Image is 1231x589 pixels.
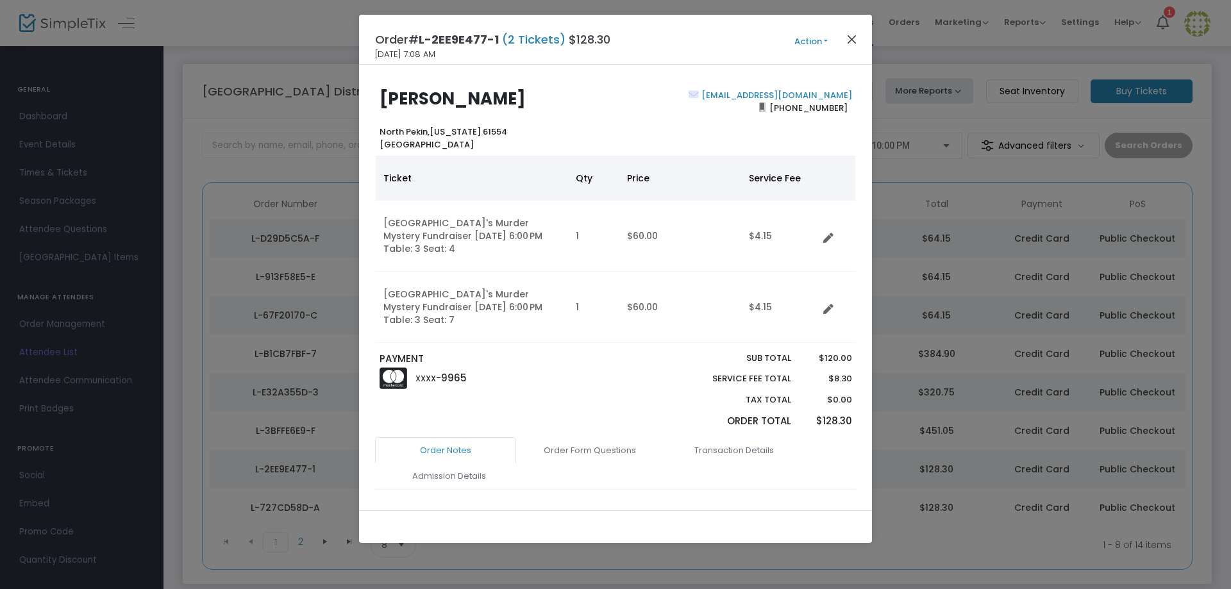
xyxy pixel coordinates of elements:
a: Admission Details [378,463,519,490]
button: Action [773,35,850,49]
p: PAYMENT [380,352,610,367]
td: [GEOGRAPHIC_DATA]'s Murder Mystery Fundraiser [DATE] 6:00 PM Table: 3 Seat: 7 [376,272,568,343]
p: $120.00 [803,352,851,365]
p: $8.30 [803,372,851,385]
td: $60.00 [619,272,741,343]
p: Sub total [682,352,791,365]
button: Close [844,31,860,47]
span: (2 Tickets) [499,31,569,47]
td: $4.15 [741,272,818,343]
b: [PERSON_NAME] [380,87,526,110]
span: -9965 [436,371,467,385]
p: Order Total [682,414,791,429]
td: $4.15 [741,201,818,272]
a: Transaction Details [664,437,805,464]
p: Service Fee Total [682,372,791,385]
span: L-2EE9E477-1 [419,31,499,47]
td: $60.00 [619,201,741,272]
a: [EMAIL_ADDRESS][DOMAIN_NAME] [699,89,852,101]
th: Ticket [376,156,568,201]
th: Price [619,156,741,201]
span: [PHONE_NUMBER] [766,97,852,118]
td: 1 [568,272,619,343]
td: [GEOGRAPHIC_DATA]'s Murder Mystery Fundraiser [DATE] 6:00 PM Table: 3 Seat: 4 [376,201,568,272]
p: $128.30 [803,414,851,429]
span: [DATE] 7:08 AM [375,48,435,61]
h4: Order# $128.30 [375,31,610,48]
span: North Pekin, [380,126,430,138]
a: Order Notes [375,437,516,464]
p: Tax Total [682,394,791,406]
a: Order Form Questions [519,437,660,464]
td: 1 [568,201,619,272]
b: [US_STATE] 61554 [GEOGRAPHIC_DATA] [380,126,507,151]
th: Service Fee [741,156,818,201]
th: Qty [568,156,619,201]
span: XXXX [415,373,436,384]
div: Data table [376,156,855,343]
p: $0.00 [803,394,851,406]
